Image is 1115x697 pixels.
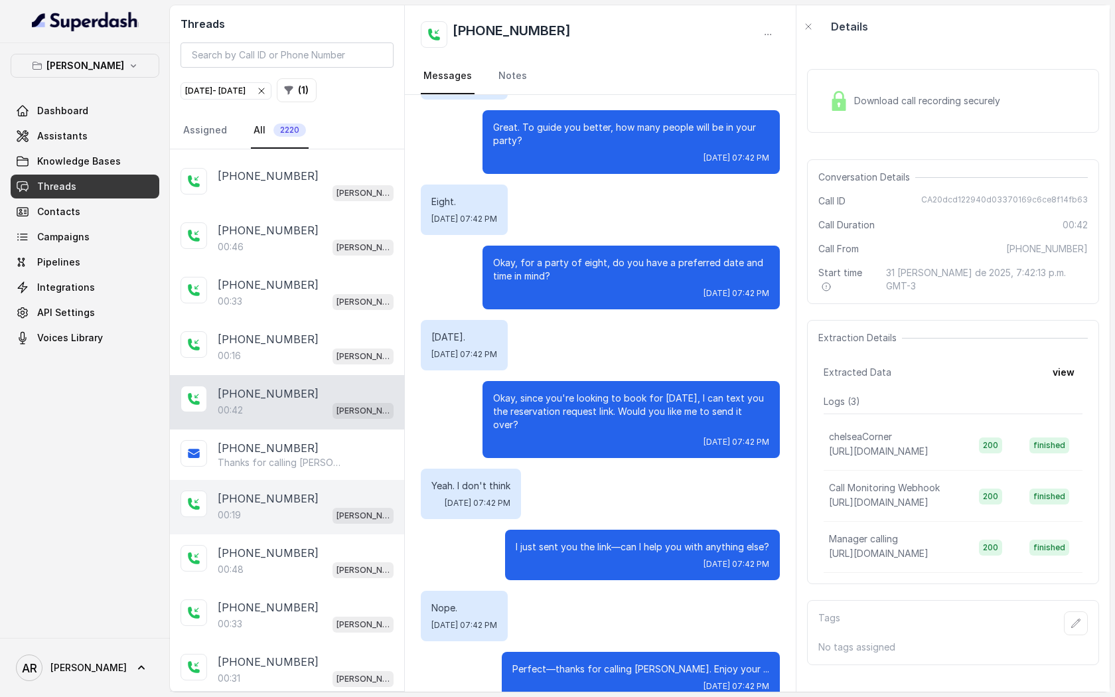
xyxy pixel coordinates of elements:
[336,350,390,363] p: [PERSON_NAME]
[1029,437,1069,453] span: finished
[11,275,159,299] a: Integrations
[11,301,159,325] a: API Settings
[921,194,1088,208] span: CA20dcd122940d03370169c6ce8f14fb63
[11,175,159,198] a: Threads
[218,456,345,469] p: Thanks for calling [PERSON_NAME]! Want to make a reservation? [URL][DOMAIN_NAME]
[336,564,390,577] p: [PERSON_NAME]
[218,386,319,402] p: [PHONE_NUMBER]
[431,620,497,631] span: [DATE] 07:42 PM
[818,331,902,345] span: Extraction Details
[22,661,37,675] text: AR
[11,250,159,274] a: Pipelines
[11,326,159,350] a: Voices Library
[11,649,159,686] a: [PERSON_NAME]
[37,230,90,244] span: Campaigns
[218,222,319,238] p: [PHONE_NUMBER]
[493,256,769,283] p: Okay, for a party of eight, do you have a preferred date and time in mind?
[421,58,780,94] nav: Tabs
[181,113,394,149] nav: Tabs
[431,331,497,344] p: [DATE].
[979,540,1002,556] span: 200
[251,113,309,149] a: All2220
[273,123,306,137] span: 2220
[181,82,271,100] button: [DATE]- [DATE]
[829,532,898,546] p: Manager calling
[50,661,127,674] span: [PERSON_NAME]
[218,545,319,561] p: [PHONE_NUMBER]
[46,58,124,74] p: [PERSON_NAME]
[37,129,88,143] span: Assistants
[818,266,875,293] span: Start time
[336,672,390,686] p: [PERSON_NAME]
[431,214,497,224] span: [DATE] 07:42 PM
[818,171,915,184] span: Conversation Details
[181,42,394,68] input: Search by Call ID or Phone Number
[704,681,769,692] span: [DATE] 07:42 PM
[1045,360,1082,384] button: view
[431,601,497,615] p: Nope.
[218,491,319,506] p: [PHONE_NUMBER]
[453,21,571,48] h2: [PHONE_NUMBER]
[11,99,159,123] a: Dashboard
[181,16,394,32] h2: Threads
[11,225,159,249] a: Campaigns
[32,11,139,32] img: light.svg
[11,124,159,148] a: Assistants
[829,445,929,457] span: [URL][DOMAIN_NAME]
[336,509,390,522] p: [PERSON_NAME]
[11,200,159,224] a: Contacts
[218,349,241,362] p: 00:16
[1029,540,1069,556] span: finished
[516,540,769,554] p: I just sent you the link—can I help you with anything else?
[824,366,891,379] span: Extracted Data
[704,288,769,299] span: [DATE] 07:42 PM
[704,559,769,570] span: [DATE] 07:42 PM
[431,349,497,360] span: [DATE] 07:42 PM
[818,218,875,232] span: Call Duration
[218,654,319,670] p: [PHONE_NUMBER]
[336,295,390,309] p: [PERSON_NAME]
[218,331,319,347] p: [PHONE_NUMBER]
[829,497,929,508] span: [URL][DOMAIN_NAME]
[37,281,95,294] span: Integrations
[496,58,530,94] a: Notes
[829,430,892,443] p: chelseaCorner
[37,205,80,218] span: Contacts
[336,187,390,200] p: [PERSON_NAME]
[11,54,159,78] button: [PERSON_NAME]
[218,240,244,254] p: 00:46
[1029,489,1069,504] span: finished
[218,440,319,456] p: [PHONE_NUMBER]
[37,104,88,117] span: Dashboard
[37,256,80,269] span: Pipelines
[704,437,769,447] span: [DATE] 07:42 PM
[185,84,267,98] div: [DATE] - [DATE]
[37,180,76,193] span: Threads
[218,617,242,631] p: 00:33
[854,94,1005,108] span: Download call recording securely
[493,121,769,147] p: Great. To guide you better, how many people will be in your party?
[831,19,868,35] p: Details
[37,155,121,168] span: Knowledge Bases
[512,662,769,676] p: Perfect—thanks for calling [PERSON_NAME]. Enjoy your ...
[704,153,769,163] span: [DATE] 07:42 PM
[218,508,241,522] p: 00:19
[818,641,1088,654] p: No tags assigned
[218,599,319,615] p: [PHONE_NUMBER]
[445,498,510,508] span: [DATE] 07:42 PM
[336,404,390,418] p: [PERSON_NAME]
[886,266,1088,293] span: 31 [PERSON_NAME] de 2025, 7:42:13 p.m. GMT-3
[818,242,859,256] span: Call From
[336,241,390,254] p: [PERSON_NAME]
[818,611,840,635] p: Tags
[1006,242,1088,256] span: [PHONE_NUMBER]
[218,563,244,576] p: 00:48
[37,306,95,319] span: API Settings
[493,392,769,431] p: Okay, since you're looking to book for [DATE], I can text you the reservation request link. Would...
[218,295,242,308] p: 00:33
[829,548,929,559] span: [URL][DOMAIN_NAME]
[829,481,940,495] p: Call Monitoring Webhook
[818,194,846,208] span: Call ID
[336,618,390,631] p: [PERSON_NAME]
[431,479,510,493] p: Yeah. I don't think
